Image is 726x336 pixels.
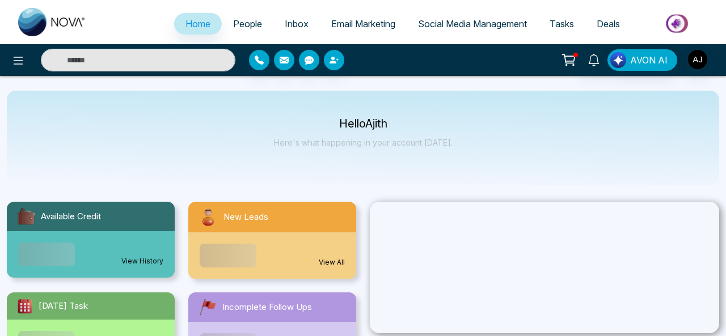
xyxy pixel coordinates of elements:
[16,297,34,315] img: todayTask.svg
[597,18,620,29] span: Deals
[607,49,677,71] button: AVON AI
[185,18,210,29] span: Home
[285,18,309,29] span: Inbox
[18,8,86,36] img: Nova CRM Logo
[274,119,453,129] p: Hello Ajith
[41,210,101,223] span: Available Credit
[223,211,268,224] span: New Leads
[688,50,707,69] img: User Avatar
[197,206,219,228] img: newLeads.svg
[121,256,163,266] a: View History
[418,18,527,29] span: Social Media Management
[630,53,668,67] span: AVON AI
[637,11,719,36] img: Market-place.gif
[222,301,312,314] span: Incomplete Follow Ups
[274,138,453,147] p: Here's what happening in your account [DATE].
[320,13,407,35] a: Email Marketing
[39,300,88,313] span: [DATE] Task
[610,52,626,68] img: Lead Flow
[550,18,574,29] span: Tasks
[222,13,273,35] a: People
[407,13,538,35] a: Social Media Management
[585,13,631,35] a: Deals
[16,206,36,227] img: availableCredit.svg
[174,13,222,35] a: Home
[181,202,363,279] a: New LeadsView All
[273,13,320,35] a: Inbox
[197,297,218,317] img: followUps.svg
[331,18,395,29] span: Email Marketing
[233,18,262,29] span: People
[538,13,585,35] a: Tasks
[319,257,345,267] a: View All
